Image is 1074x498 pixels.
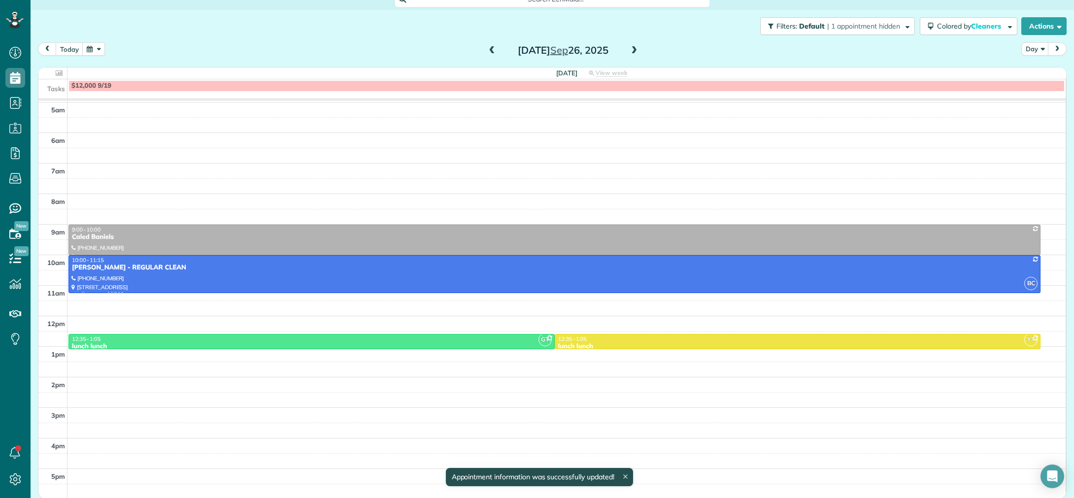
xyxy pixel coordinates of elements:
[445,468,633,486] div: Appointment information was successfully updated!
[47,320,65,328] span: 12pm
[51,136,65,144] span: 6am
[71,82,111,90] span: $12,000 9/19
[71,342,552,351] div: lunch lunch
[827,22,900,31] span: | 1 appointment hidden
[920,17,1017,35] button: Colored byCleaners
[51,198,65,205] span: 8am
[56,42,83,56] button: today
[51,411,65,419] span: 3pm
[1048,42,1067,56] button: next
[776,22,797,31] span: Filters:
[51,167,65,175] span: 7am
[38,42,57,56] button: prev
[971,22,1003,31] span: Cleaners
[51,106,65,114] span: 5am
[71,233,1038,241] div: Caled Baniels
[51,442,65,450] span: 4pm
[72,335,101,342] span: 12:35 - 1:05
[51,381,65,389] span: 2pm
[550,44,568,56] span: Sep
[1021,17,1067,35] button: Actions
[755,17,915,35] a: Filters: Default | 1 appointment hidden
[1021,42,1049,56] button: Day
[72,226,101,233] span: 9:00 - 10:00
[937,22,1005,31] span: Colored by
[760,17,915,35] button: Filters: Default | 1 appointment hidden
[558,335,587,342] span: 12:35 - 1:05
[14,221,29,231] span: New
[799,22,825,31] span: Default
[47,289,65,297] span: 11am
[47,259,65,266] span: 10am
[1040,465,1064,488] div: Open Intercom Messenger
[14,246,29,256] span: New
[72,257,104,264] span: 10:00 - 11:15
[51,472,65,480] span: 5pm
[1024,333,1038,346] span: YT
[502,45,625,56] h2: [DATE] 26, 2025
[1024,277,1038,290] span: BC
[596,69,627,77] span: View week
[51,350,65,358] span: 1pm
[558,342,1038,351] div: lunch lunch
[51,228,65,236] span: 9am
[71,264,1038,272] div: [PERSON_NAME] - REGULAR CLEAN
[556,69,577,77] span: [DATE]
[538,333,552,346] span: GT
